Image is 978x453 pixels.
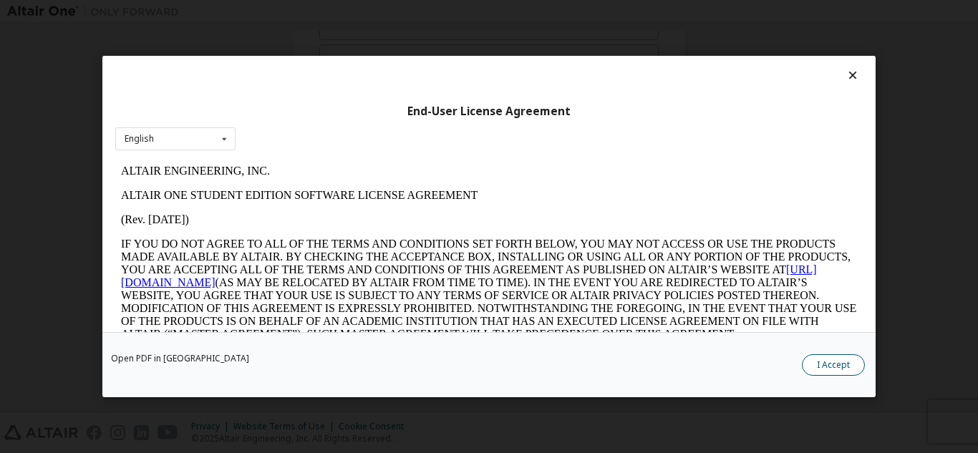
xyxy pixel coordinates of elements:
p: This Altair One Student Edition Software License Agreement (“Agreement”) is between Altair Engine... [6,193,742,245]
a: [URL][DOMAIN_NAME] [6,104,702,130]
p: ALTAIR ONE STUDENT EDITION SOFTWARE LICENSE AGREEMENT [6,30,742,43]
div: End-User License Agreement [115,104,863,119]
div: English [125,135,154,143]
p: IF YOU DO NOT AGREE TO ALL OF THE TERMS AND CONDITIONS SET FORTH BELOW, YOU MAY NOT ACCESS OR USE... [6,79,742,182]
a: Open PDF in [GEOGRAPHIC_DATA] [111,354,249,363]
p: (Rev. [DATE]) [6,54,742,67]
button: I Accept [802,354,865,376]
p: ALTAIR ENGINEERING, INC. [6,6,742,19]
